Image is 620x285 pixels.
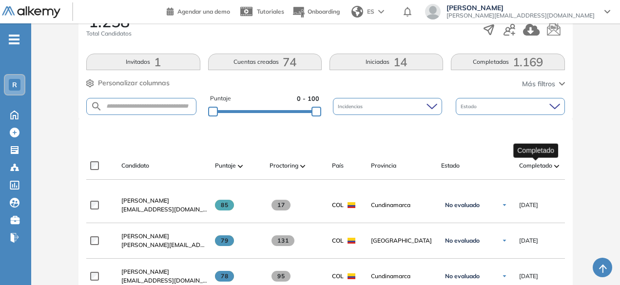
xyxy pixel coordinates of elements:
[121,205,207,214] span: [EMAIL_ADDRESS][DOMAIN_NAME]
[554,165,559,168] img: [missing "en.ARROW_ALT" translation]
[348,202,355,208] img: COL
[446,12,595,19] span: [PERSON_NAME][EMAIL_ADDRESS][DOMAIN_NAME]
[351,6,363,18] img: world
[167,5,230,17] a: Agendar una demo
[451,54,564,70] button: Completadas1.169
[371,236,433,245] span: [GEOGRAPHIC_DATA]
[297,94,319,103] span: 0 - 100
[332,272,344,281] span: COL
[121,232,207,241] a: [PERSON_NAME]
[121,276,207,285] span: [EMAIL_ADDRESS][DOMAIN_NAME]
[121,267,207,276] a: [PERSON_NAME]
[445,201,480,209] span: No evaluado
[86,54,200,70] button: Invitados1
[519,272,538,281] span: [DATE]
[461,103,479,110] span: Estado
[215,271,234,282] span: 78
[208,54,322,70] button: Cuentas creadas74
[371,201,433,209] span: Cundinamarca
[367,7,374,16] span: ES
[215,200,234,210] span: 85
[215,235,234,246] span: 79
[271,200,291,210] span: 17
[12,81,17,89] span: R
[121,196,207,205] a: [PERSON_NAME]
[2,6,60,19] img: Logo
[308,8,340,15] span: Onboarding
[445,237,480,245] span: No evaluado
[270,161,298,170] span: Proctoring
[121,232,169,240] span: [PERSON_NAME]
[9,38,19,40] i: -
[445,272,480,280] span: No evaluado
[371,161,396,170] span: Provincia
[210,94,231,103] span: Puntaje
[502,273,507,279] img: Ícono de flecha
[502,202,507,208] img: Ícono de flecha
[329,54,443,70] button: Iniciadas14
[522,79,555,89] span: Más filtros
[300,165,305,168] img: [missing "en.ARROW_ALT" translation]
[519,201,538,209] span: [DATE]
[456,98,565,115] div: Estado
[121,241,207,249] span: [PERSON_NAME][EMAIL_ADDRESS][DOMAIN_NAME]
[332,236,344,245] span: COL
[91,100,102,113] img: SEARCH_ALT
[271,271,291,282] span: 95
[441,161,460,170] span: Estado
[292,1,340,22] button: Onboarding
[215,161,236,170] span: Puntaje
[257,8,284,15] span: Tutoriales
[378,10,384,14] img: arrow
[86,78,170,88] button: Personalizar columnas
[98,78,170,88] span: Personalizar columnas
[522,79,565,89] button: Más filtros
[333,98,442,115] div: Incidencias
[121,197,169,204] span: [PERSON_NAME]
[446,4,595,12] span: [PERSON_NAME]
[121,268,169,275] span: [PERSON_NAME]
[238,165,243,168] img: [missing "en.ARROW_ALT" translation]
[332,201,344,209] span: COL
[86,29,132,38] span: Total Candidatos
[338,103,365,110] span: Incidencias
[271,235,294,246] span: 131
[502,238,507,244] img: Ícono de flecha
[177,8,230,15] span: Agendar una demo
[348,273,355,279] img: COL
[348,238,355,244] img: COL
[513,143,558,157] div: Completado
[121,161,149,170] span: Candidato
[332,161,344,170] span: País
[519,236,538,245] span: [DATE]
[519,161,552,170] span: Completado
[371,272,433,281] span: Cundinamarca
